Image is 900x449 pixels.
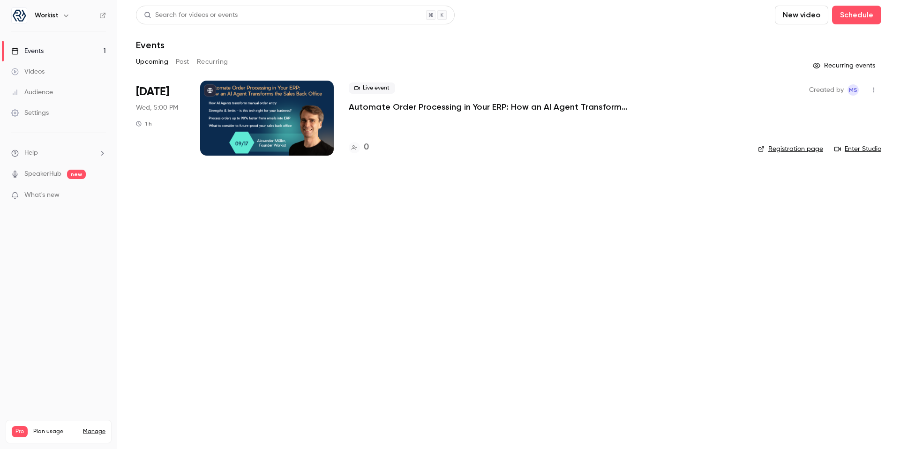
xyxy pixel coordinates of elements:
[12,426,28,437] span: Pro
[349,101,630,112] a: Automate Order Processing in Your ERP: How an AI Agent Transforms the Sales Back Office
[775,6,828,24] button: New video
[33,428,77,435] span: Plan usage
[834,144,881,154] a: Enter Studio
[136,120,152,127] div: 1 h
[67,170,86,179] span: new
[11,88,53,97] div: Audience
[809,58,881,73] button: Recurring events
[35,11,59,20] h6: Workist
[12,8,27,23] img: Workist
[136,54,168,69] button: Upcoming
[809,84,844,96] span: Created by
[144,10,238,20] div: Search for videos or events
[847,84,859,96] span: Max Sauermilch
[349,82,395,94] span: Live event
[24,190,60,200] span: What's new
[197,54,228,69] button: Recurring
[83,428,105,435] a: Manage
[136,39,165,51] h1: Events
[176,54,189,69] button: Past
[24,148,38,158] span: Help
[11,108,49,118] div: Settings
[11,46,44,56] div: Events
[24,169,61,179] a: SpeakerHub
[758,144,823,154] a: Registration page
[95,191,106,200] iframe: Noticeable Trigger
[136,103,178,112] span: Wed, 5:00 PM
[136,81,185,156] div: Sep 17 Wed, 5:00 PM (Europe/Berlin)
[349,141,369,154] a: 0
[11,148,106,158] li: help-dropdown-opener
[364,141,369,154] h4: 0
[849,84,857,96] span: MS
[136,84,169,99] span: [DATE]
[11,67,45,76] div: Videos
[832,6,881,24] button: Schedule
